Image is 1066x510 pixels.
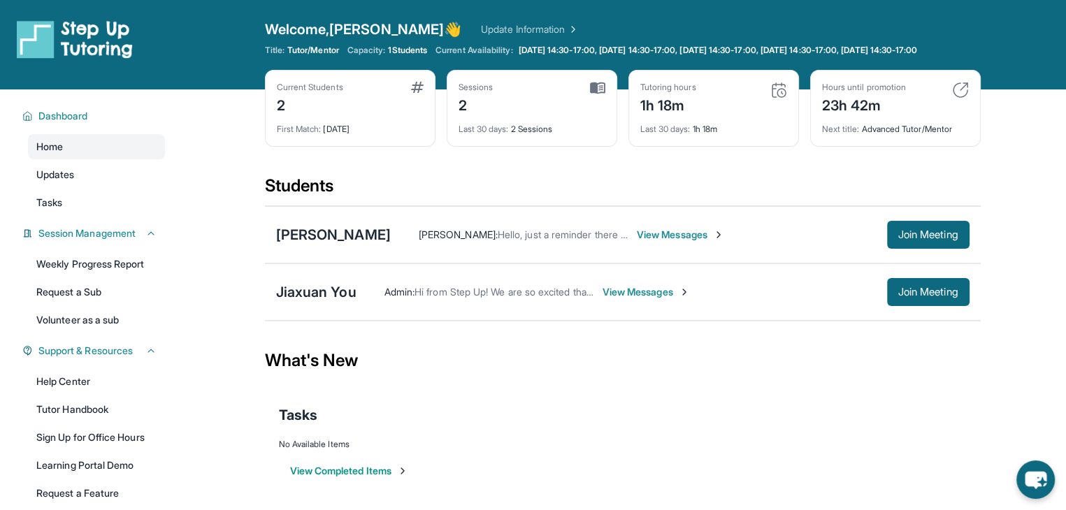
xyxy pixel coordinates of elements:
button: Dashboard [33,109,157,123]
a: Update Information [481,22,579,36]
span: Hello, just a reminder there is a session [DATE] in approximately 45 minutes! [498,228,835,240]
a: Volunteer as a sub [28,307,165,333]
span: Support & Resources [38,344,133,358]
div: Hours until promotion [822,82,906,93]
button: Join Meeting [887,278,970,306]
div: 23h 42m [822,93,906,115]
span: Dashboard [38,109,88,123]
span: View Messages [603,285,690,299]
a: Updates [28,162,165,187]
img: card [952,82,969,99]
span: Tasks [36,196,62,210]
span: Join Meeting [898,288,958,296]
div: 2 Sessions [459,115,605,135]
a: [DATE] 14:30-17:00, [DATE] 14:30-17:00, [DATE] 14:30-17:00, [DATE] 14:30-17:00, [DATE] 14:30-17:00 [516,45,921,56]
img: Chevron-Right [713,229,724,240]
button: chat-button [1016,460,1055,499]
span: Session Management [38,226,136,240]
img: logo [17,20,133,59]
div: Jiaxuan You [276,282,356,302]
a: Tasks [28,190,165,215]
a: Request a Feature [28,481,165,506]
div: What's New [265,330,981,391]
span: Admin : [384,286,415,298]
span: First Match : [277,124,322,134]
div: 1h 18m [640,93,696,115]
span: Capacity: [347,45,386,56]
div: Tutoring hours [640,82,696,93]
div: 2 [459,93,494,115]
span: Next title : [822,124,860,134]
div: Sessions [459,82,494,93]
span: Last 30 days : [640,124,691,134]
div: Advanced Tutor/Mentor [822,115,969,135]
a: Help Center [28,369,165,394]
span: Tasks [279,405,317,425]
div: 2 [277,93,343,115]
a: Home [28,134,165,159]
div: [PERSON_NAME] [276,225,391,245]
button: Join Meeting [887,221,970,249]
span: [PERSON_NAME] : [419,228,498,240]
span: Last 30 days : [459,124,509,134]
a: Weekly Progress Report [28,252,165,277]
span: [DATE] 14:30-17:00, [DATE] 14:30-17:00, [DATE] 14:30-17:00, [DATE] 14:30-17:00, [DATE] 14:30-17:00 [519,45,918,56]
img: card [590,82,605,94]
img: card [770,82,787,99]
div: Current Students [277,82,343,93]
span: Title: [265,45,284,56]
span: 1 Students [388,45,427,56]
img: Chevron-Right [679,286,690,298]
a: Tutor Handbook [28,397,165,422]
button: View Completed Items [290,464,408,478]
span: Current Availability: [435,45,512,56]
span: Home [36,140,63,154]
a: Sign Up for Office Hours [28,425,165,450]
a: Learning Portal Demo [28,453,165,478]
span: Updates [36,168,75,182]
span: Welcome, [PERSON_NAME] 👋 [265,20,462,39]
span: Join Meeting [898,231,958,239]
button: Session Management [33,226,157,240]
div: Students [265,175,981,205]
span: Tutor/Mentor [287,45,339,56]
button: Support & Resources [33,344,157,358]
img: Chevron Right [565,22,579,36]
span: View Messages [637,228,724,242]
div: 1h 18m [640,115,787,135]
div: No Available Items [279,439,967,450]
div: [DATE] [277,115,424,135]
img: card [411,82,424,93]
a: Request a Sub [28,279,165,305]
